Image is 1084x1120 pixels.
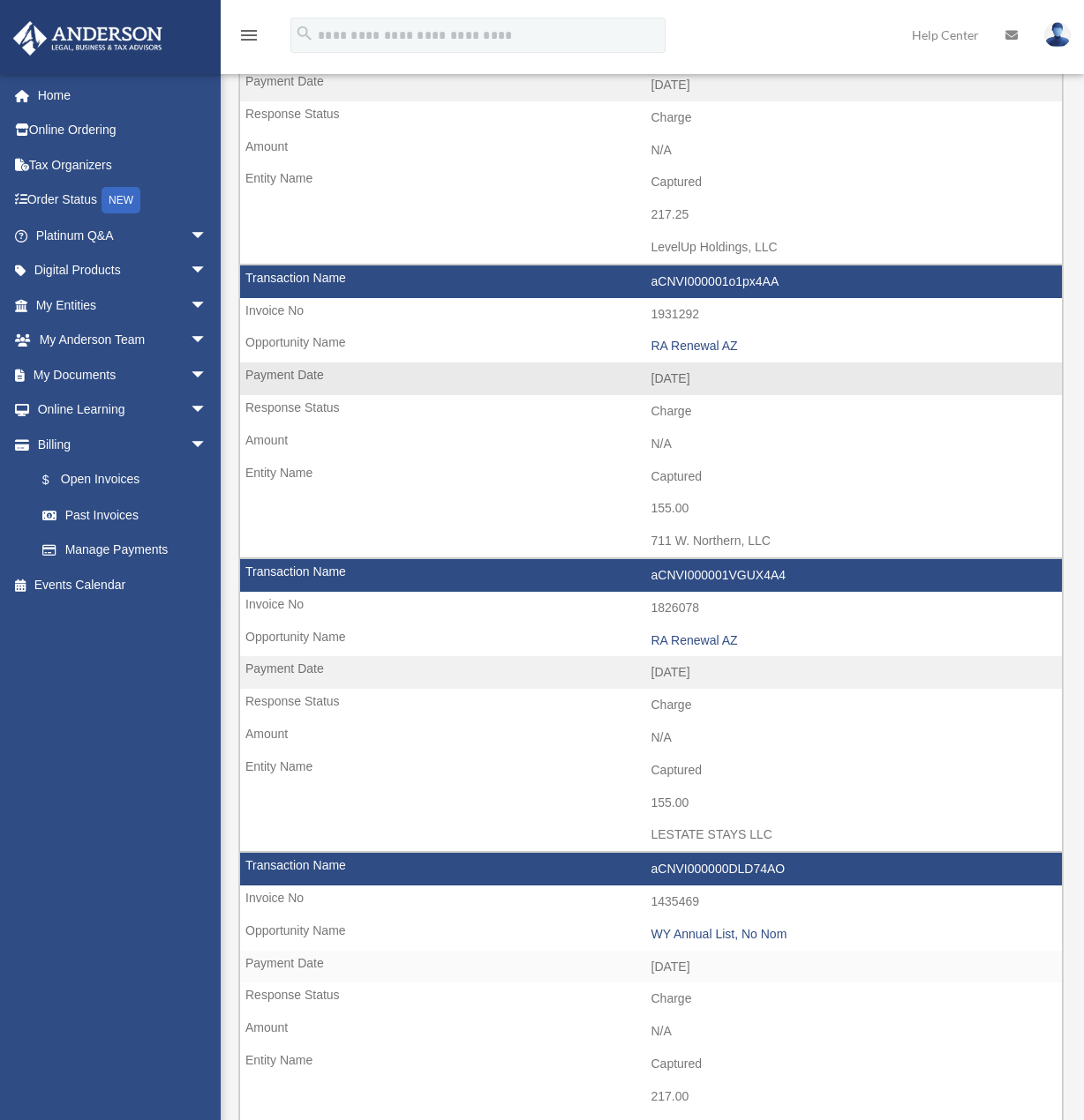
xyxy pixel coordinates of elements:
[240,754,1062,788] td: Captured
[240,460,1062,494] td: Captured
[240,853,1062,886] td: aCNVI000000DLD74AO
[240,492,1062,526] td: 155.00
[240,885,1062,919] td: 1435469
[240,982,1062,1016] td: Charge
[12,147,234,183] a: Tax Organizers
[240,721,1062,755] td: N/A
[240,559,1062,593] td: aCNVI000001VGUX4A4
[240,166,1062,199] td: Captured
[240,787,1062,820] td: 155.00
[25,462,234,498] a: $Open Invoices
[240,395,1062,429] td: Charge
[240,1080,1062,1114] td: 217.00
[190,392,225,429] span: arrow_drop_down
[12,567,234,602] a: Events Calendar
[12,287,234,323] a: My Entitiesarrow_drop_down
[12,78,234,113] a: Home
[190,218,225,254] span: arrow_drop_down
[190,427,225,463] span: arrow_drop_down
[8,21,168,56] img: Anderson Advisors Platinum Portal
[240,134,1062,168] td: N/A
[240,951,1062,984] td: [DATE]
[240,656,1062,690] td: [DATE]
[12,427,234,462] a: Billingarrow_drop_down
[12,323,234,358] a: My Anderson Teamarrow_drop_down
[52,469,61,491] span: $
[651,339,1054,354] div: RA Renewal AZ
[240,362,1062,396] td: [DATE]
[238,25,260,46] i: menu
[238,31,260,46] a: menu
[240,69,1062,102] td: [DATE]
[240,525,1062,558] td: 711 W. Northern, LLC
[25,533,234,568] a: Manage Payments
[1044,22,1071,48] img: User Pic
[240,1048,1062,1081] td: Captured
[12,392,234,428] a: Online Learningarrow_drop_down
[190,253,225,289] span: arrow_drop_down
[240,298,1062,332] td: 1931292
[240,592,1062,625] td: 1826078
[240,818,1062,852] td: LESTATE STAYS LLC
[12,253,234,288] a: Digital Productsarrow_drop_down
[12,113,234,148] a: Online Ordering
[12,183,234,219] a: Order StatusNEW
[651,633,1054,648] div: RA Renewal AZ
[25,497,225,533] a: Past Invoices
[240,1015,1062,1049] td: N/A
[240,428,1062,461] td: N/A
[651,927,1054,942] div: WY Annual List, No Nom
[12,357,234,392] a: My Documentsarrow_drop_down
[102,187,140,213] div: NEW
[240,231,1062,265] td: LevelUp Holdings, LLC
[240,101,1062,135] td: Charge
[240,689,1062,722] td: Charge
[240,198,1062,232] td: 217.25
[190,287,225,324] span: arrow_drop_down
[295,24,314,43] i: search
[190,323,225,359] span: arrow_drop_down
[240,265,1062,299] td: aCNVI000001o1px4AA
[190,357,225,393] span: arrow_drop_down
[12,218,234,253] a: Platinum Q&Aarrow_drop_down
